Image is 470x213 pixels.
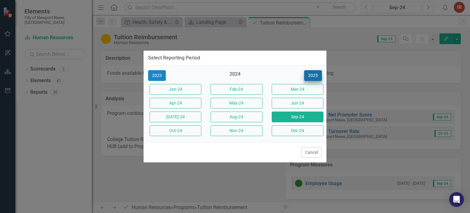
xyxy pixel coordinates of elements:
[211,112,262,122] button: Aug-24
[301,147,322,158] button: Cancel
[449,192,464,207] div: Open Intercom Messenger
[150,84,201,95] button: Jan-24
[150,98,201,108] button: Apr-24
[150,112,201,122] button: [DATE]-24
[150,125,201,136] button: Oct-24
[272,112,323,122] button: Sep-24
[211,98,262,108] button: May-24
[272,84,323,95] button: Mar-24
[209,71,261,81] div: 2024
[148,70,166,81] button: 2023
[304,70,322,81] button: 2025
[272,125,323,136] button: Dec-24
[272,98,323,108] button: Jun-24
[148,55,200,61] div: Select Reporting Period
[211,125,262,136] button: Nov-24
[211,84,262,95] button: Feb-24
